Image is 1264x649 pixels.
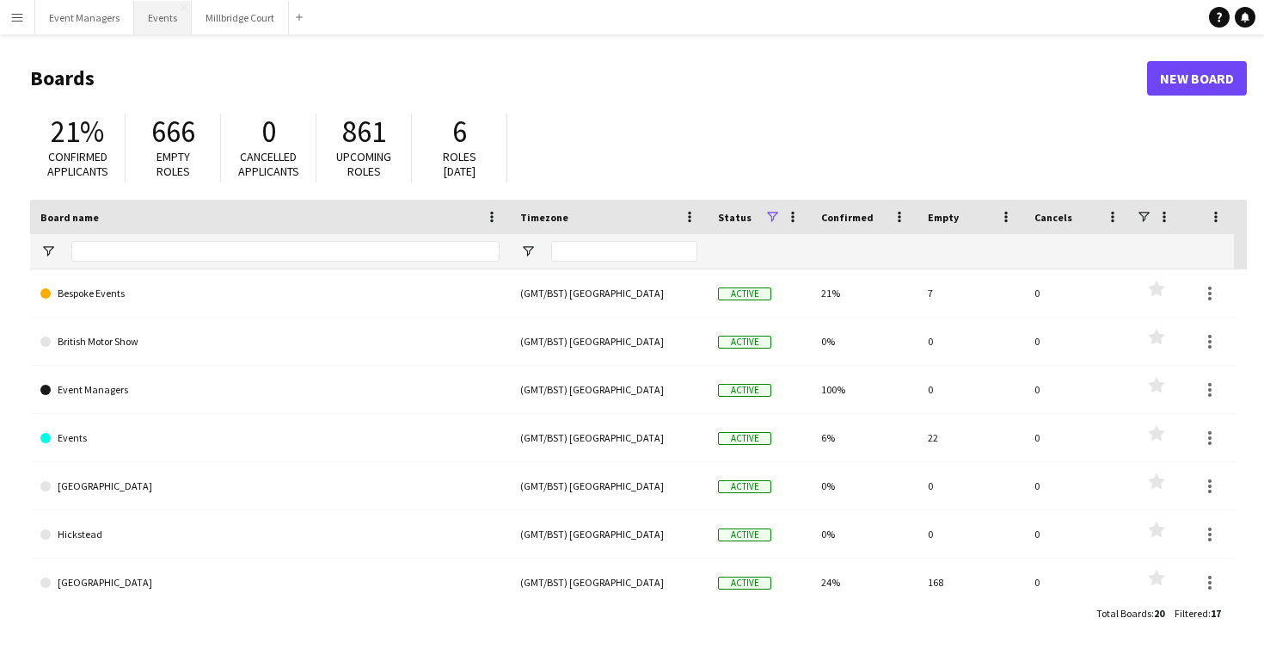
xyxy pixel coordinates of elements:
div: (GMT/BST) [GEOGRAPHIC_DATA] [510,366,708,413]
div: 0 [917,318,1024,365]
span: Confirmed applicants [47,149,108,179]
div: (GMT/BST) [GEOGRAPHIC_DATA] [510,414,708,461]
span: Active [718,336,771,349]
span: 666 [151,113,195,151]
button: Open Filter Menu [40,244,56,259]
a: Event Managers [40,366,500,414]
div: 168 [917,559,1024,606]
div: (GMT/BST) [GEOGRAPHIC_DATA] [510,559,708,606]
span: 21% [51,113,104,151]
div: 0 [1024,414,1131,461]
span: Empty [928,211,959,224]
div: 0 [1024,510,1131,558]
span: Total Boards [1096,607,1151,620]
span: Active [718,577,771,590]
span: Active [718,384,771,397]
a: [GEOGRAPHIC_DATA] [40,559,500,607]
span: 20 [1154,607,1164,620]
button: Event Managers [35,1,134,34]
span: 861 [342,113,386,151]
div: 0 [1024,366,1131,413]
div: (GMT/BST) [GEOGRAPHIC_DATA] [510,318,708,365]
button: Events [134,1,192,34]
span: 17 [1211,607,1221,620]
div: : [1175,596,1221,630]
span: 6 [452,113,467,151]
div: 0% [811,462,917,510]
div: 0% [811,318,917,365]
a: New Board [1147,61,1247,96]
span: Timezone [520,211,568,224]
span: Status [718,211,752,224]
span: Empty roles [156,149,190,179]
span: Cancels [1034,211,1072,224]
span: 0 [261,113,276,151]
span: Confirmed [821,211,874,224]
a: British Motor Show [40,318,500,366]
a: Events [40,414,500,462]
span: Board name [40,211,99,224]
div: (GMT/BST) [GEOGRAPHIC_DATA] [510,462,708,510]
div: 21% [811,269,917,317]
div: 0 [917,366,1024,413]
div: 6% [811,414,917,461]
button: Millbridge Court [192,1,289,34]
span: Cancelled applicants [238,149,299,179]
div: 0 [1024,318,1131,365]
div: 0 [1024,462,1131,510]
input: Board name Filter Input [71,241,500,262]
a: Bespoke Events [40,269,500,318]
div: (GMT/BST) [GEOGRAPHIC_DATA] [510,510,708,558]
button: Open Filter Menu [520,244,536,259]
h1: Boards [30,65,1147,91]
span: Filtered [1175,607,1208,620]
span: Active [718,480,771,493]
div: 22 [917,414,1024,461]
span: Active [718,287,771,300]
div: : [1096,596,1164,630]
span: Upcoming roles [336,149,391,179]
div: 0 [1024,269,1131,317]
span: Roles [DATE] [443,149,476,179]
div: 0 [917,510,1024,558]
div: 0% [811,510,917,558]
div: 100% [811,366,917,413]
span: Active [718,528,771,541]
div: 0 [917,462,1024,510]
a: [GEOGRAPHIC_DATA] [40,462,500,510]
span: Active [718,432,771,445]
a: Hickstead [40,510,500,559]
div: 7 [917,269,1024,317]
div: (GMT/BST) [GEOGRAPHIC_DATA] [510,269,708,317]
div: 0 [1024,559,1131,606]
div: 24% [811,559,917,606]
input: Timezone Filter Input [551,241,697,262]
